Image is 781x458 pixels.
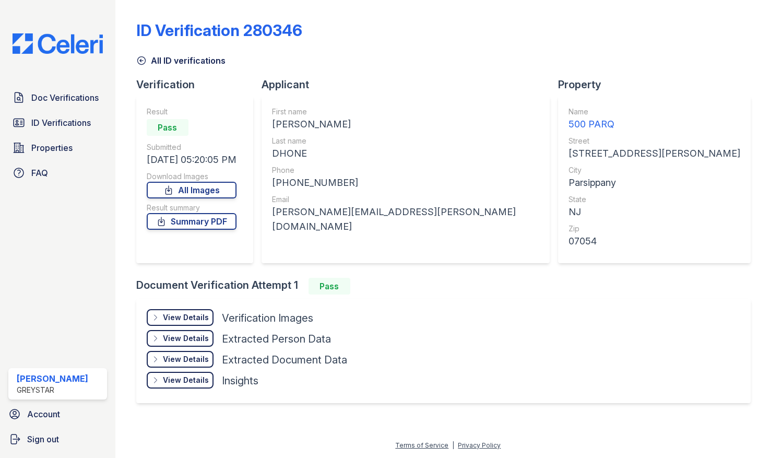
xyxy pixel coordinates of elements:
[8,87,107,108] a: Doc Verifications
[558,77,759,92] div: Property
[569,146,740,161] div: [STREET_ADDRESS][PERSON_NAME]
[569,205,740,219] div: NJ
[222,332,331,346] div: Extracted Person Data
[569,194,740,205] div: State
[569,224,740,234] div: Zip
[31,116,91,129] span: ID Verifications
[147,119,188,136] div: Pass
[8,137,107,158] a: Properties
[136,77,262,92] div: Verification
[31,167,48,179] span: FAQ
[163,333,209,344] div: View Details
[4,33,111,54] img: CE_Logo_Blue-a8612792a0a2168367f1c8372b55b34899dd931a85d93a1a3d3e32e68fde9ad4.png
[17,372,88,385] div: [PERSON_NAME]
[569,107,740,132] a: Name 500 PARQ
[272,165,539,175] div: Phone
[8,162,107,183] a: FAQ
[147,142,236,152] div: Submitted
[569,165,740,175] div: City
[147,152,236,167] div: [DATE] 05:20:05 PM
[272,175,539,190] div: [PHONE_NUMBER]
[272,107,539,117] div: First name
[262,77,558,92] div: Applicant
[4,404,111,425] a: Account
[222,373,258,388] div: Insights
[452,441,454,449] div: |
[272,117,539,132] div: [PERSON_NAME]
[31,142,73,154] span: Properties
[222,311,313,325] div: Verification Images
[569,136,740,146] div: Street
[8,112,107,133] a: ID Verifications
[17,385,88,395] div: Greystar
[136,54,226,67] a: All ID verifications
[147,182,236,198] a: All Images
[272,205,539,234] div: [PERSON_NAME][EMAIL_ADDRESS][PERSON_NAME][DOMAIN_NAME]
[27,433,59,445] span: Sign out
[569,234,740,249] div: 07054
[309,278,350,295] div: Pass
[27,408,60,420] span: Account
[569,107,740,117] div: Name
[147,107,236,117] div: Result
[272,194,539,205] div: Email
[147,203,236,213] div: Result summary
[272,136,539,146] div: Last name
[272,146,539,161] div: DHONE
[136,278,759,295] div: Document Verification Attempt 1
[163,312,209,323] div: View Details
[136,21,302,40] div: ID Verification 280346
[569,175,740,190] div: Parsippany
[31,91,99,104] span: Doc Verifications
[222,353,347,367] div: Extracted Document Data
[147,213,236,230] a: Summary PDF
[163,375,209,385] div: View Details
[147,171,236,182] div: Download Images
[395,441,448,449] a: Terms of Service
[163,354,209,365] div: View Details
[458,441,501,449] a: Privacy Policy
[569,117,740,132] div: 500 PARQ
[4,429,111,450] a: Sign out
